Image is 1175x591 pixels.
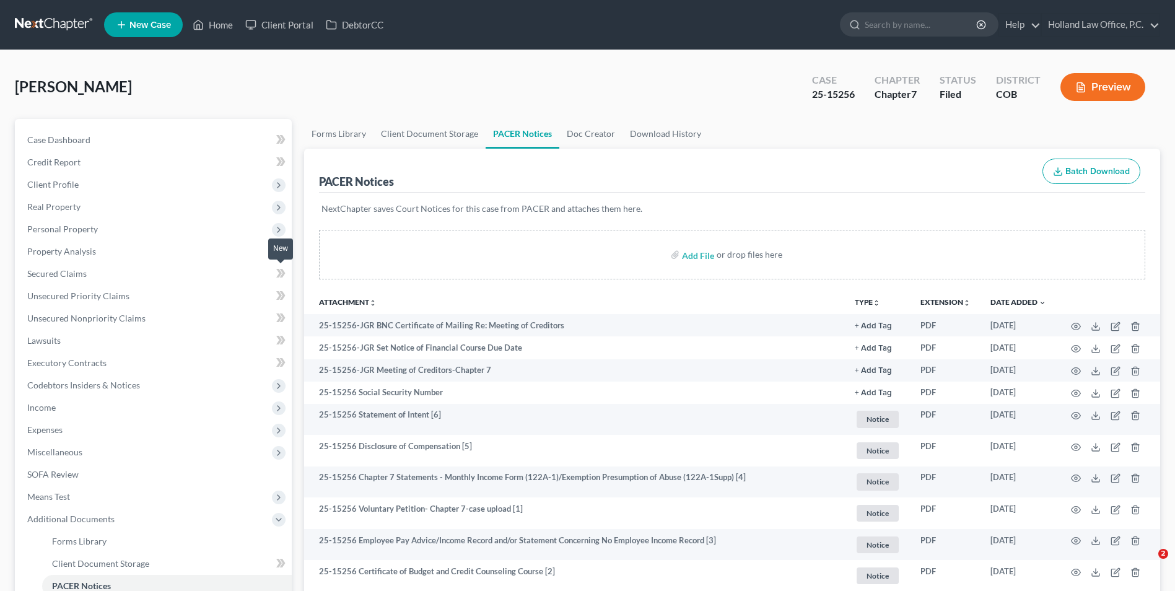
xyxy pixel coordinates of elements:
span: Real Property [27,201,81,212]
button: TYPEunfold_more [855,299,880,307]
span: Executory Contracts [27,357,107,368]
td: [DATE] [981,359,1056,382]
a: Doc Creator [559,119,622,149]
td: 25-15256 Voluntary Petition- Chapter 7-case upload [1] [304,497,845,529]
span: Additional Documents [27,514,115,524]
span: Secured Claims [27,268,87,279]
span: Notice [857,411,899,427]
a: Extensionunfold_more [920,297,971,307]
td: 25-15256-JGR Meeting of Creditors-Chapter 7 [304,359,845,382]
a: Forms Library [304,119,373,149]
i: unfold_more [963,299,971,307]
span: Forms Library [52,536,107,546]
span: SOFA Review [27,469,79,479]
td: [DATE] [981,404,1056,436]
td: PDF [911,359,981,382]
td: 25-15256-JGR BNC Certificate of Mailing Re: Meeting of Creditors [304,314,845,336]
td: [DATE] [981,314,1056,336]
a: Client Document Storage [373,119,486,149]
a: Unsecured Priority Claims [17,285,292,307]
td: PDF [911,382,981,404]
a: Notice [855,535,901,555]
td: [DATE] [981,336,1056,359]
span: 2 [1158,549,1168,559]
span: Lawsuits [27,335,61,346]
td: 25-15256 Employee Pay Advice/Income Record and/or Statement Concerning No Employee Income Record [3] [304,529,845,561]
a: Notice [855,471,901,492]
i: unfold_more [369,299,377,307]
a: PACER Notices [486,119,559,149]
button: + Add Tag [855,389,892,397]
span: PACER Notices [52,580,111,591]
td: PDF [911,314,981,336]
button: + Add Tag [855,367,892,375]
a: Notice [855,409,901,429]
a: Property Analysis [17,240,292,263]
span: 7 [911,88,917,100]
a: Unsecured Nonpriority Claims [17,307,292,330]
a: Client Portal [239,14,320,36]
span: Codebtors Insiders & Notices [27,380,140,390]
a: + Add Tag [855,364,901,376]
div: District [996,73,1041,87]
td: 25-15256-JGR Set Notice of Financial Course Due Date [304,336,845,359]
td: 25-15256 Disclosure of Compensation [5] [304,435,845,466]
td: [DATE] [981,529,1056,561]
i: expand_more [1039,299,1046,307]
span: Notice [857,567,899,584]
td: 25-15256 Chapter 7 Statements - Monthly Income Form (122A-1)/Exemption Presumption of Abuse (122A... [304,466,845,498]
a: Notice [855,503,901,523]
span: Notice [857,505,899,522]
button: + Add Tag [855,322,892,330]
span: Personal Property [27,224,98,234]
a: Help [999,14,1041,36]
a: DebtorCC [320,14,390,36]
a: Case Dashboard [17,129,292,151]
td: 25-15256 Social Security Number [304,382,845,404]
a: Forms Library [42,530,292,553]
div: Case [812,73,855,87]
a: Download History [622,119,709,149]
a: Client Document Storage [42,553,292,575]
a: + Add Tag [855,387,901,398]
span: Batch Download [1065,166,1130,177]
td: PDF [911,336,981,359]
td: [DATE] [981,497,1056,529]
span: Credit Report [27,157,81,167]
td: PDF [911,529,981,561]
a: Credit Report [17,151,292,173]
a: Holland Law Office, P.C. [1042,14,1160,36]
button: Preview [1060,73,1145,101]
td: [DATE] [981,435,1056,466]
a: Lawsuits [17,330,292,352]
td: 25-15256 Statement of Intent [6] [304,404,845,436]
span: Unsecured Nonpriority Claims [27,313,146,323]
div: PACER Notices [319,174,394,189]
td: PDF [911,435,981,466]
span: Income [27,402,56,413]
div: Status [940,73,976,87]
a: Notice [855,440,901,461]
td: [DATE] [981,466,1056,498]
div: COB [996,87,1041,102]
td: PDF [911,404,981,436]
a: Date Added expand_more [990,297,1046,307]
span: Property Analysis [27,246,96,256]
td: PDF [911,497,981,529]
span: Case Dashboard [27,134,90,145]
div: Chapter [875,73,920,87]
div: Chapter [875,87,920,102]
span: New Case [129,20,171,30]
div: Filed [940,87,976,102]
a: Executory Contracts [17,352,292,374]
iframe: Intercom live chat [1133,549,1163,579]
i: unfold_more [873,299,880,307]
a: Notice [855,566,901,586]
span: Expenses [27,424,63,435]
input: Search by name... [865,13,978,36]
a: Attachmentunfold_more [319,297,377,307]
p: NextChapter saves Court Notices for this case from PACER and attaches them here. [321,203,1143,215]
div: or drop files here [717,248,782,261]
a: SOFA Review [17,463,292,486]
a: + Add Tag [855,320,901,331]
